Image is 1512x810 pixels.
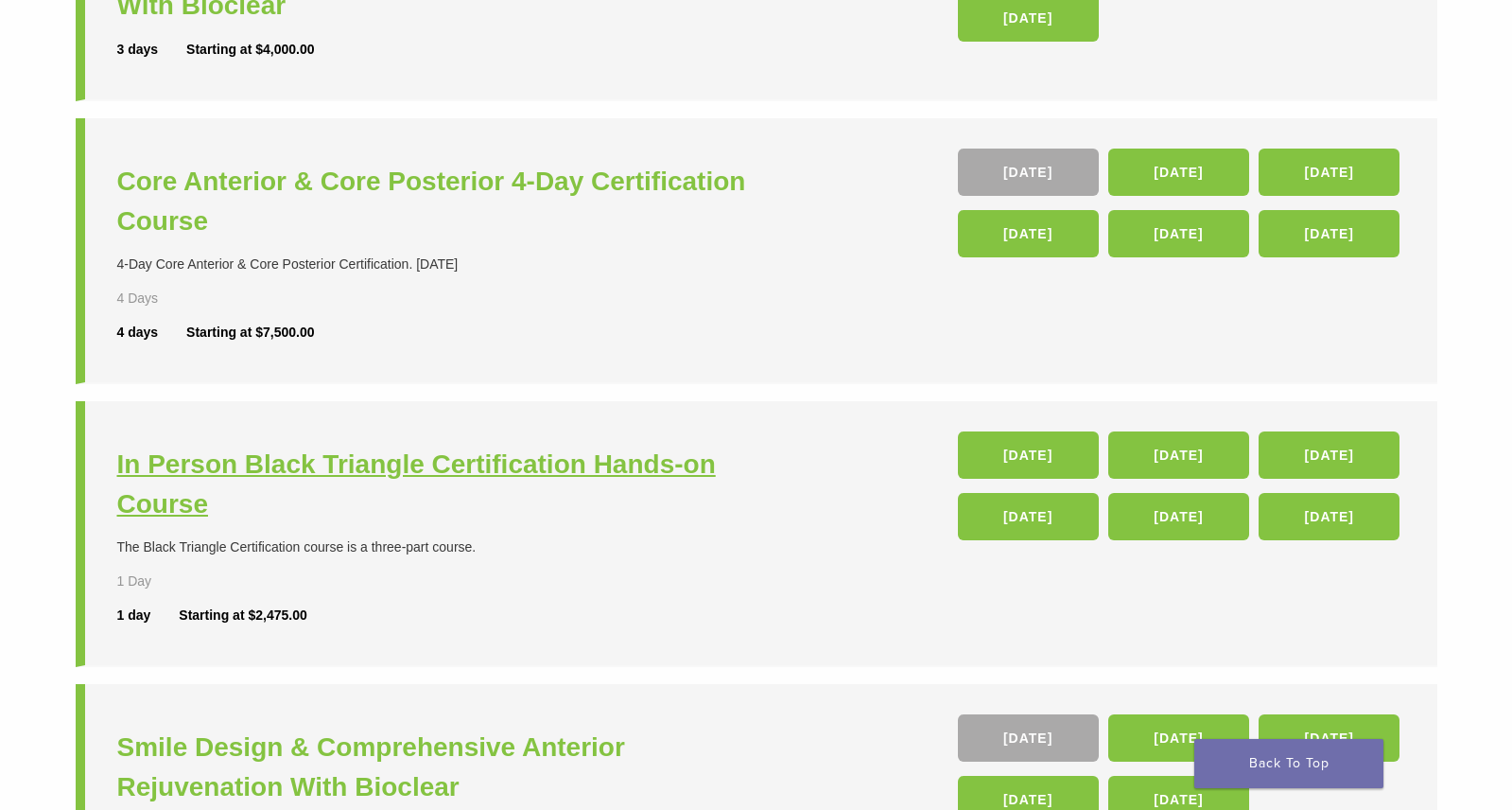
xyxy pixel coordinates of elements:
a: [DATE] [1108,431,1249,479]
a: [DATE] [958,149,1099,196]
a: [DATE] [958,431,1099,479]
a: [DATE] [958,493,1099,540]
a: [DATE] [1108,714,1249,762]
a: [DATE] [1259,714,1399,762]
a: Back To Top [1194,739,1383,788]
a: [DATE] [958,210,1099,257]
a: Smile Design & Comprehensive Anterior Rejuvenation With Bioclear [117,728,761,807]
div: Starting at $4,000.00 [186,40,314,60]
div: Starting at $2,475.00 [179,606,306,625]
a: [DATE] [1108,210,1249,257]
a: Core Anterior & Core Posterior 4-Day Certification Course [117,162,761,241]
div: 4 days [117,323,187,343]
a: [DATE] [1259,493,1399,540]
a: [DATE] [958,714,1099,762]
div: The Black Triangle Certification course is a three-part course. [117,537,761,557]
a: [DATE] [1259,149,1399,196]
a: [DATE] [1259,210,1399,257]
div: 3 days [117,40,187,60]
div: 1 Day [117,572,214,591]
div: Starting at $7,500.00 [186,323,314,343]
div: 4 Days [117,289,214,308]
div: 4-Day Core Anterior & Core Posterior Certification. [DATE] [117,255,761,274]
a: [DATE] [1108,149,1249,196]
a: In Person Black Triangle Certification Hands-on Course [117,445,761,524]
div: , , , , , [958,431,1405,550]
div: 1 day [117,606,180,625]
a: [DATE] [1108,493,1249,540]
div: , , , , , [958,149,1405,267]
a: [DATE] [1259,431,1399,479]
